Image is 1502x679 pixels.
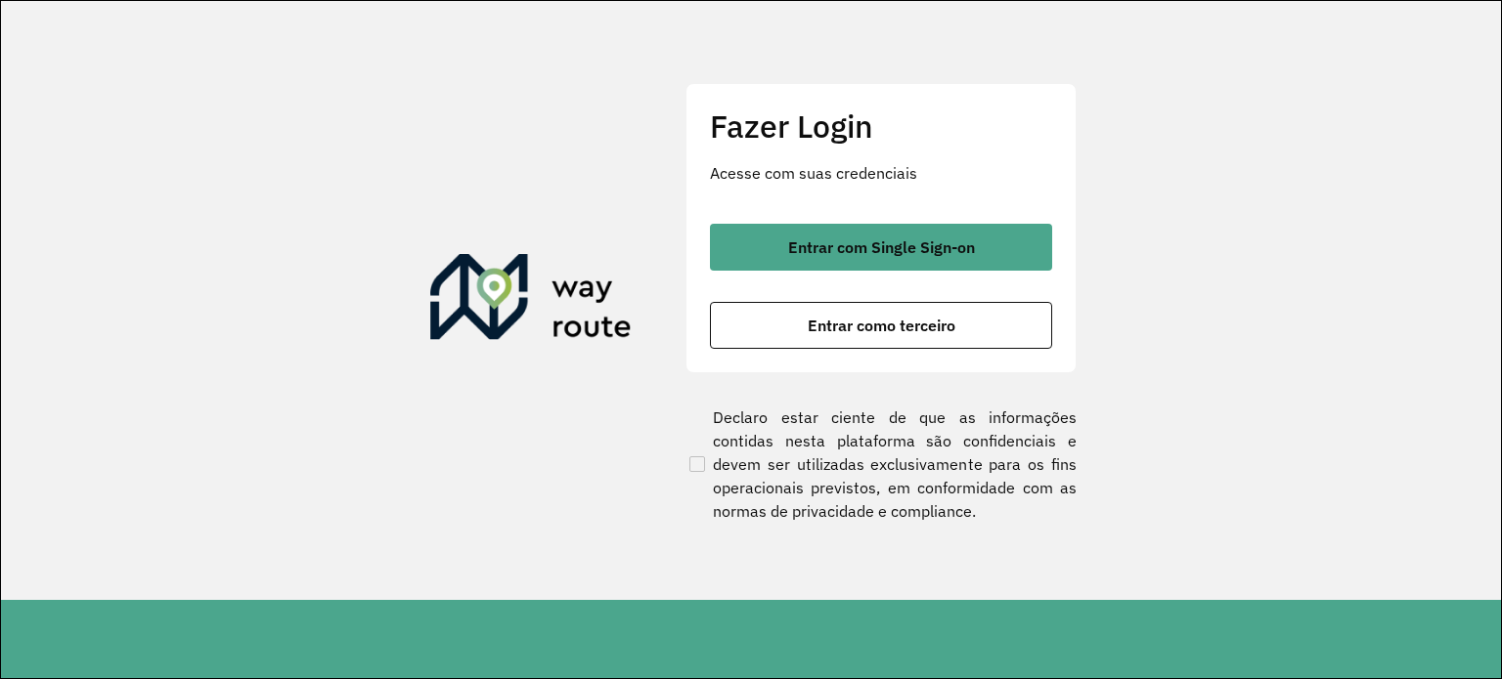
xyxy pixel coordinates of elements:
p: Acesse com suas credenciais [710,161,1052,185]
h2: Fazer Login [710,107,1052,145]
button: button [710,224,1052,271]
span: Entrar com Single Sign-on [788,239,975,255]
label: Declaro estar ciente de que as informações contidas nesta plataforma são confidenciais e devem se... [685,405,1077,523]
img: Roteirizador AmbevTech [430,254,632,348]
span: Entrar como terceiro [808,318,955,333]
button: button [710,302,1052,349]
